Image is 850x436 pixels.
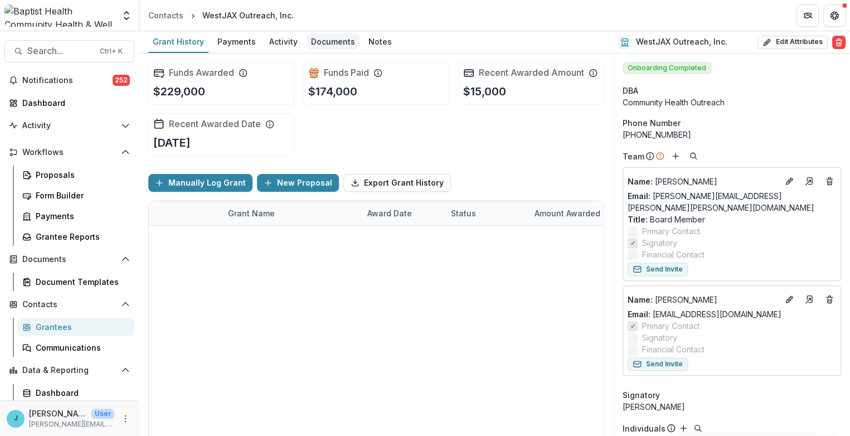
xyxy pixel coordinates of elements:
span: Primary Contact [642,320,700,332]
button: Delete [832,36,846,49]
p: $15,000 [463,83,506,100]
span: Signatory [642,332,677,343]
div: Grant Name [221,201,361,225]
span: Signatory [623,389,660,401]
a: Grant History [148,31,208,53]
button: Manually Log Grant [148,174,252,192]
div: Amount Awarded [528,201,611,225]
span: Primary Contact [642,225,700,237]
h2: Recent Awarded Date [169,119,261,129]
p: [PERSON_NAME] [29,408,87,419]
span: Email: [628,191,650,201]
button: Search [691,422,705,435]
a: Dashboard [18,384,134,402]
button: Open Contacts [4,295,134,313]
div: Notes [364,33,396,50]
div: Form Builder [36,190,125,201]
div: Payments [36,210,125,222]
button: Search [687,149,700,163]
div: Jennifer [14,415,18,422]
button: Edit [783,293,796,306]
button: Open entity switcher [119,4,134,27]
a: Payments [213,31,260,53]
p: [PERSON_NAME] [628,294,778,306]
div: Award Date [361,201,444,225]
a: Email: [EMAIL_ADDRESS][DOMAIN_NAME] [628,308,781,320]
span: Email: [628,309,650,319]
div: Grantees [36,321,125,333]
a: Go to contact [800,290,818,308]
span: Contacts [22,300,116,309]
span: Financial Contact [642,249,705,260]
a: Dashboard [4,94,134,112]
a: Email: [PERSON_NAME][EMAIL_ADDRESS][PERSON_NAME][PERSON_NAME][DOMAIN_NAME] [628,190,836,214]
p: $229,000 [153,83,205,100]
button: Search... [4,40,134,62]
a: Name: [PERSON_NAME] [628,176,778,187]
span: Signatory [642,237,677,249]
h2: Funds Paid [324,67,369,78]
a: Notes [364,31,396,53]
div: Grant Name [221,207,281,219]
button: Partners [796,4,819,27]
button: Open Documents [4,250,134,268]
p: [DATE] [153,134,191,151]
div: Grantee Reports [36,231,125,243]
p: Team [623,151,644,162]
div: Proposals [36,169,125,181]
button: Open Activity [4,117,134,134]
a: Communications [18,338,134,357]
p: User [91,409,114,419]
div: Contacts [148,9,183,21]
div: Status [444,207,483,219]
a: Activity [265,31,302,53]
span: Notifications [22,76,113,85]
a: Payments [18,207,134,225]
span: Documents [22,255,116,264]
div: Grant History [148,33,208,50]
h2: Funds Awarded [169,67,234,78]
div: Communications [36,342,125,353]
button: More [119,412,132,425]
p: Board Member [628,214,836,225]
button: Export Grant History [343,174,451,192]
button: Notifications252 [4,71,134,89]
div: Dashboard [36,387,125,399]
button: Open Workflows [4,143,134,161]
button: Deletes [823,293,836,306]
button: Deletes [823,175,836,188]
button: Open Data & Reporting [4,361,134,379]
a: Go to contact [800,172,818,190]
span: Name : [628,177,653,186]
button: New Proposal [257,174,339,192]
span: 252 [113,75,130,86]
button: Send Invite [628,357,688,371]
span: Phone Number [623,117,681,129]
button: Add [677,422,690,435]
div: Payments [213,33,260,50]
button: Edit [783,175,796,188]
div: Document Templates [36,276,125,288]
a: Contacts [144,7,188,23]
button: Get Help [823,4,846,27]
span: Name : [628,295,653,304]
span: Workflows [22,148,116,157]
div: Status [444,201,528,225]
div: WestJAX Outreach, Inc. [202,9,294,21]
div: [PERSON_NAME] [623,401,841,413]
div: Activity [265,33,302,50]
button: Edit Attributes [757,36,828,49]
img: Baptist Health Community Health & Well Being logo [4,4,114,27]
a: Grantee Reports [18,227,134,246]
h2: WestJAX Outreach, Inc. [636,37,727,47]
p: [PERSON_NAME] [628,176,778,187]
nav: breadcrumb [144,7,298,23]
div: Community Health Outreach [623,96,841,108]
a: Form Builder [18,186,134,205]
div: Dashboard [22,97,125,109]
span: Data & Reporting [22,366,116,375]
a: Document Templates [18,273,134,291]
div: Award Date [361,207,419,219]
p: Individuals [623,423,666,434]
